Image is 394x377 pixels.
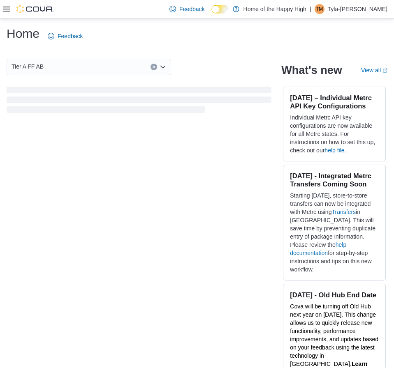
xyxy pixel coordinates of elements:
[310,4,311,14] p: |
[16,5,53,13] img: Cova
[316,4,323,14] span: TM
[290,113,379,154] p: Individual Metrc API key configurations are now available for all Metrc states. For instructions ...
[12,62,44,71] span: Tier A FF AB
[331,209,356,215] a: Transfers
[290,94,379,110] h3: [DATE] – Individual Metrc API Key Configurations
[290,291,379,299] h3: [DATE] - Old Hub End Date
[179,5,204,13] span: Feedback
[211,5,229,14] input: Dark Mode
[328,4,387,14] p: Tyla-[PERSON_NAME]
[382,68,387,73] svg: External link
[151,64,157,70] button: Clear input
[315,4,324,14] div: Tyla-Moon Simpson
[243,4,306,14] p: Home of the Happy High
[290,191,379,274] p: Starting [DATE], store-to-store transfers can now be integrated with Metrc using in [GEOGRAPHIC_D...
[160,64,166,70] button: Open list of options
[166,1,208,17] a: Feedback
[361,67,387,74] a: View allExternal link
[290,172,379,188] h3: [DATE] - Integrated Metrc Transfers Coming Soon
[7,88,271,115] span: Loading
[58,32,83,40] span: Feedback
[281,64,342,77] h2: What's new
[290,241,346,256] a: help documentation
[44,28,86,44] a: Feedback
[324,147,344,154] a: help file
[290,303,378,367] span: Cova will be turning off Old Hub next year on [DATE]. This change allows us to quickly release ne...
[7,25,39,42] h1: Home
